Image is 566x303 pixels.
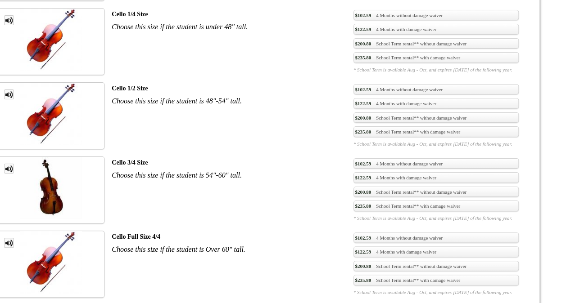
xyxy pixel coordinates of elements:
[353,261,519,272] a: $200.80School Term rental** without damage waiver
[112,171,242,179] em: Choose this size if the student is 54"-60" tall.
[4,164,14,174] a: MP3 Clip
[353,66,519,73] em: * School Term is available Aug - Oct, and expires [DATE] of the following year.
[4,15,14,25] a: MP3 Clip
[353,84,519,95] a: $102.594 Months without damage waiver
[355,100,371,107] span: $122.59
[353,158,519,169] a: $102.594 Months without damage waiver
[355,263,371,270] span: $200.80
[353,289,519,296] em: * School Term is available Aug - Oct, and expires [DATE] of the following year.
[353,112,519,123] a: $200.80School Term rental** without damage waiver
[355,248,371,255] span: $122.59
[355,26,371,33] span: $122.59
[355,12,371,19] span: $102.59
[4,89,14,99] a: MP3 Clip
[355,202,371,209] span: $235.80
[355,114,371,121] span: $200.80
[20,83,82,145] img: th_1fc34dab4bdaff02a3697e89cb8f30dd_1340461930Cello.jpg
[112,23,248,31] em: Choose this size if the student is under 48" tall.
[353,126,519,137] a: $235.80School Term rental** with damage waiver
[353,201,519,211] a: $235.80School Term rental** with damage waiver
[112,82,340,95] div: Cello 1/2 Size
[353,214,519,222] em: * School Term is available Aug - Oct, and expires [DATE] of the following year.
[355,128,371,135] span: $235.80
[353,98,519,109] a: $122.594 Months with damage waiver
[112,8,340,21] div: Cello 1/4 Size
[353,232,519,243] a: $102.594 Months without damage waiver
[355,160,371,167] span: $102.59
[353,52,519,63] a: $235.80School Term rental** with damage waiver
[355,188,371,196] span: $200.80
[4,238,14,248] a: MP3 Clip
[112,156,340,169] div: Cello 3/4 Size
[353,172,519,183] a: $122.594 Months with damage waiver
[355,234,371,241] span: $102.59
[20,157,82,219] img: th_1fc34dab4bdaff02a3697e89cb8f30dd_1340462339CelloThreeQtr..jpg
[353,140,519,147] em: * School Term is available Aug - Oct, and expires [DATE] of the following year.
[112,245,245,253] em: Choose this size if the student is Over 60" tall.
[355,174,371,181] span: $122.59
[355,86,371,93] span: $102.59
[353,187,519,197] a: $200.80School Term rental** without damage waiver
[355,40,371,47] span: $200.80
[353,38,519,49] a: $200.80School Term rental** without damage waiver
[355,54,371,61] span: $235.80
[353,275,519,285] a: $235.80School Term rental** with damage waiver
[20,9,82,71] img: th_1fc34dab4bdaff02a3697e89cb8f30dd_1340900725Cello.jpg
[112,97,242,105] em: Choose this size if the student is 48"-54" tall.
[20,231,82,293] img: th_1fc34dab4bdaff02a3697e89cb8f30dd_1344874413Cello.jpg
[112,231,340,243] div: Cello Full Size 4/4
[353,24,519,35] a: $122.594 Months with damage waiver
[355,276,371,284] span: $235.80
[353,246,519,257] a: $122.594 Months with damage waiver
[353,10,519,21] a: $102.594 Months without damage waiver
